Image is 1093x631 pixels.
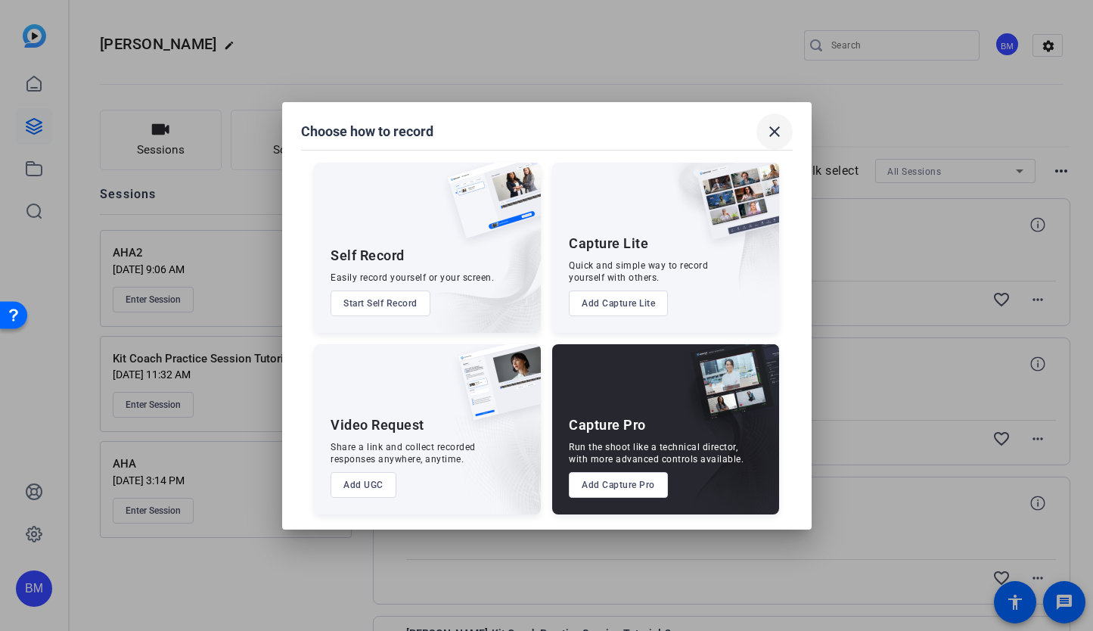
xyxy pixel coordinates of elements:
[569,472,668,498] button: Add Capture Pro
[453,391,541,514] img: embarkstudio-ugc-content.png
[569,260,708,284] div: Quick and simple way to record yourself with others.
[331,291,430,316] button: Start Self Record
[331,247,405,265] div: Self Record
[409,195,541,333] img: embarkstudio-self-record.png
[301,123,433,141] h1: Choose how to record
[765,123,784,141] mat-icon: close
[569,416,646,434] div: Capture Pro
[569,235,648,253] div: Capture Lite
[569,291,668,316] button: Add Capture Lite
[331,472,396,498] button: Add UGC
[436,163,541,253] img: self-record.png
[667,363,779,514] img: embarkstudio-capture-pro.png
[331,416,424,434] div: Video Request
[679,344,779,437] img: capture-pro.png
[685,163,779,255] img: capture-lite.png
[331,272,494,284] div: Easily record yourself or your screen.
[447,344,541,436] img: ugc-content.png
[569,441,744,465] div: Run the shoot like a technical director, with more advanced controls available.
[644,163,779,314] img: embarkstudio-capture-lite.png
[331,441,476,465] div: Share a link and collect recorded responses anywhere, anytime.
